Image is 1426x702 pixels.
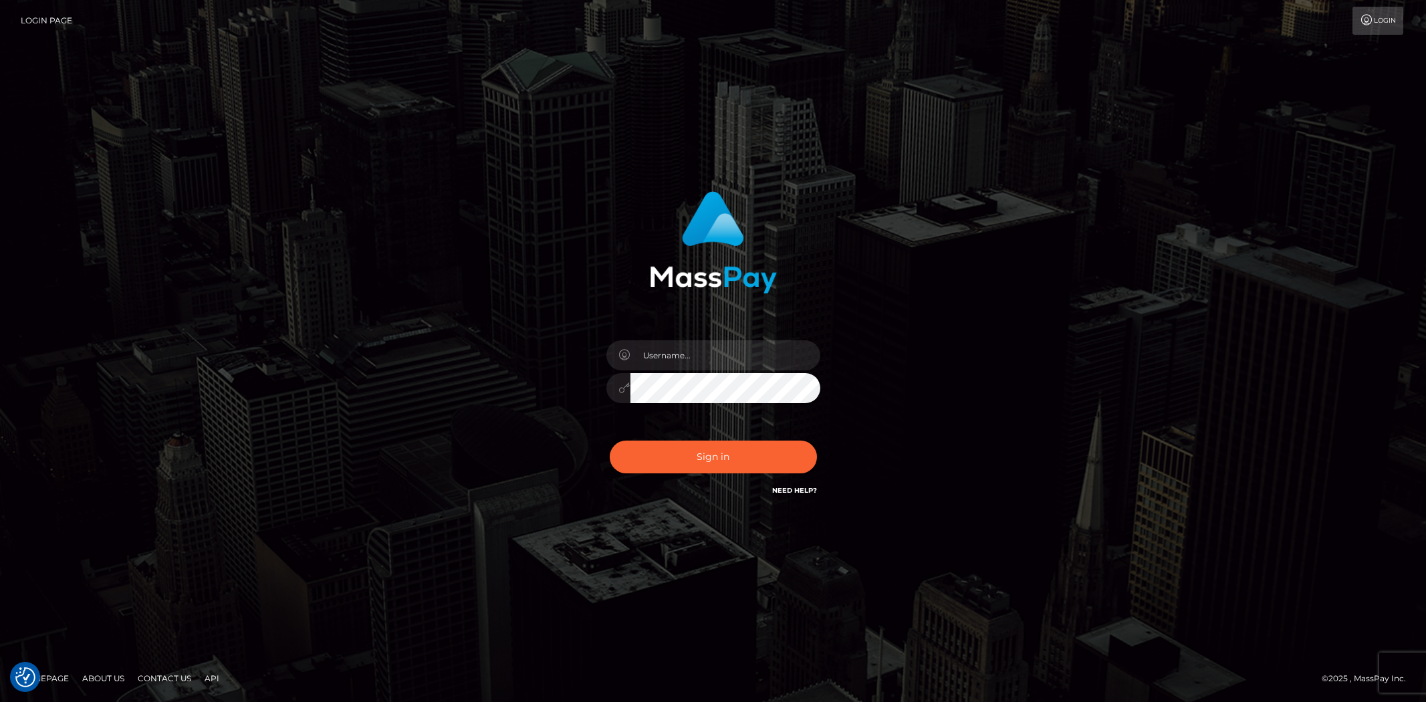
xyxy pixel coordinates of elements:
[15,667,35,687] img: Revisit consent button
[132,668,197,689] a: Contact Us
[630,340,820,370] input: Username...
[199,668,225,689] a: API
[610,441,817,473] button: Sign in
[772,486,817,495] a: Need Help?
[15,667,35,687] button: Consent Preferences
[21,7,72,35] a: Login Page
[650,191,777,294] img: MassPay Login
[1352,7,1403,35] a: Login
[1322,671,1416,686] div: © 2025 , MassPay Inc.
[77,668,130,689] a: About Us
[15,668,74,689] a: Homepage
